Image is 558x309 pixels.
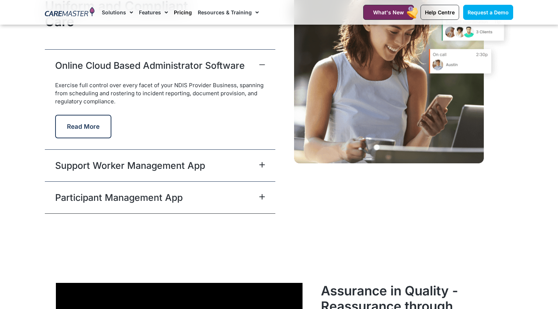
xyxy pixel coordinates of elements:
span: Request a Demo [468,9,509,15]
div: Online Cloud Based Administrator Software [45,49,275,81]
span: Exercise full control over every facet of your NDIS Provider Business, spanning from scheduling a... [55,82,264,105]
a: Help Centre [421,5,459,20]
img: CareMaster Logo [45,7,94,18]
div: Online Cloud Based Administrator Software [45,81,275,149]
a: Read More [55,123,111,130]
a: What's New [363,5,414,20]
div: Participant Management App [45,181,275,213]
a: Request a Demo [463,5,513,20]
span: What's New [373,9,404,15]
button: Read More [55,115,111,138]
span: Help Centre [425,9,455,15]
a: Support Worker Management App [55,159,205,172]
a: Participant Management App [55,191,183,204]
div: Support Worker Management App [45,149,275,181]
a: Online Cloud Based Administrator Software [55,59,245,72]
